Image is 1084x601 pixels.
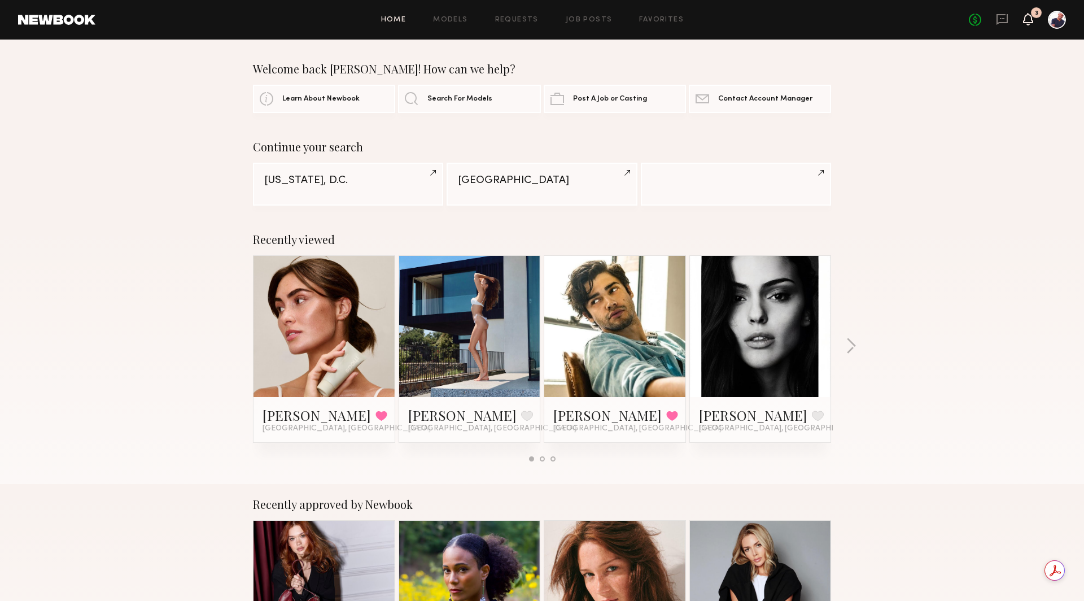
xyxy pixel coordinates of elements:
[544,85,686,113] a: Post A Job or Casting
[495,16,539,24] a: Requests
[381,16,406,24] a: Home
[253,163,443,206] a: [US_STATE], D.C.
[458,175,626,186] div: [GEOGRAPHIC_DATA]
[447,163,637,206] a: [GEOGRAPHIC_DATA]
[264,175,432,186] div: [US_STATE], D.C.
[553,424,722,433] span: [GEOGRAPHIC_DATA], [GEOGRAPHIC_DATA]
[699,406,807,424] a: [PERSON_NAME]
[253,85,395,113] a: Learn About Newbook
[433,16,467,24] a: Models
[263,424,431,433] span: [GEOGRAPHIC_DATA], [GEOGRAPHIC_DATA]
[699,424,867,433] span: [GEOGRAPHIC_DATA], [GEOGRAPHIC_DATA]
[553,406,662,424] a: [PERSON_NAME]
[1035,10,1038,16] div: 3
[573,95,647,103] span: Post A Job or Casting
[253,498,831,511] div: Recently approved by Newbook
[253,62,831,76] div: Welcome back [PERSON_NAME]! How can we help?
[253,233,831,246] div: Recently viewed
[408,406,517,424] a: [PERSON_NAME]
[263,406,371,424] a: [PERSON_NAME]
[566,16,613,24] a: Job Posts
[639,16,684,24] a: Favorites
[427,95,492,103] span: Search For Models
[282,95,360,103] span: Learn About Newbook
[718,95,812,103] span: Contact Account Manager
[398,85,540,113] a: Search For Models
[253,140,831,154] div: Continue your search
[689,85,831,113] a: Contact Account Manager
[408,424,576,433] span: [GEOGRAPHIC_DATA], [GEOGRAPHIC_DATA]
